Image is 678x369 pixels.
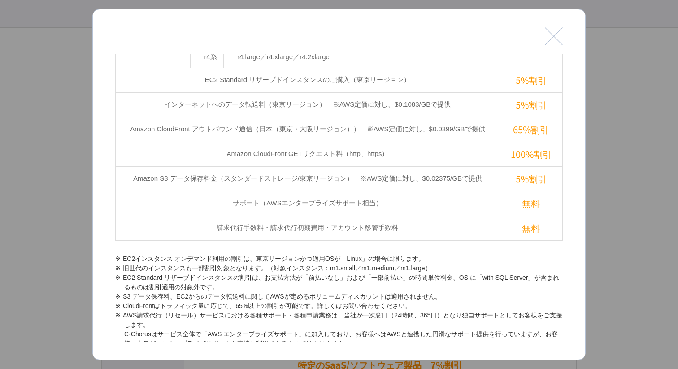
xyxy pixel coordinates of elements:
td: 無料 [500,191,562,216]
td: Amazon CloudFront アウトバウンド通信（日本（東京・大阪リージョン）） ※AWS定価に対し、$0.0399/GBで提供 [116,117,500,142]
li: S3 データ保存料、EC2からのデータ転送料に関してAWSが定めるボリュームディスカウントは適用されません。 [115,292,563,301]
td: r4.large／r4.xlarge／r4.2xlarge [223,47,500,68]
li: 旧世代のインスタンスも一部割引対象となります。（対象インスタンス：m1.small／m1.medium／m1.large） [115,264,563,273]
td: r4系 [191,47,224,68]
td: 5%割引 [500,68,562,92]
td: EC2 Standard リザーブドインスタンスのご購入（東京リージョン） [116,68,500,92]
td: Amazon CloudFront GETリクエスト料（http、https） [116,142,500,166]
td: サポート（AWSエンタープライズサポート相当） [116,191,500,216]
td: Amazon S3 データ保存料金（スタンダードストレージ/東京リージョン） ※AWS定価に対し、$0.02375/GBで提供 [116,166,500,191]
li: EC2 Standard リザーブドインスタンスの割引は、お支払方法が「前払いなし」および「一部前払い」の時間単位料金、OS に「with SQL Server」が含まれるものは割引適用の対象外です。 [115,273,563,292]
td: 5%割引 [500,92,562,117]
td: 100%割引 [500,142,562,166]
td: インターネットへのデータ転送料（東京リージョン） ※AWS定価に対し、$0.1083/GBで提供 [116,92,500,117]
li: EC2インスタンス オンデマンド利用の割引は、東京リージョンかつ適用OSが「Linux」の場合に限ります。 [115,254,563,264]
td: 請求代行手数料・請求代行初期費用・アカウント移管手数料 [116,216,500,240]
td: 65%割引 [500,117,562,142]
td: 5%割引 [500,166,562,191]
li: AWS請求代行（リセール）サービスにおける各種サポート・各種申請業務は、当社が一次窓口（24時間、365日）となり独自サポートとしてお客様をご支援します。 C-Chorusはサービス全体で「AW... [115,311,563,348]
button: 閉じる [545,27,563,45]
li: CloudFrontはトラフィック量に応じて、65%以上の割引が可能です。詳しくはお問い合わせください。 [115,301,563,311]
td: 無料 [500,216,562,240]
